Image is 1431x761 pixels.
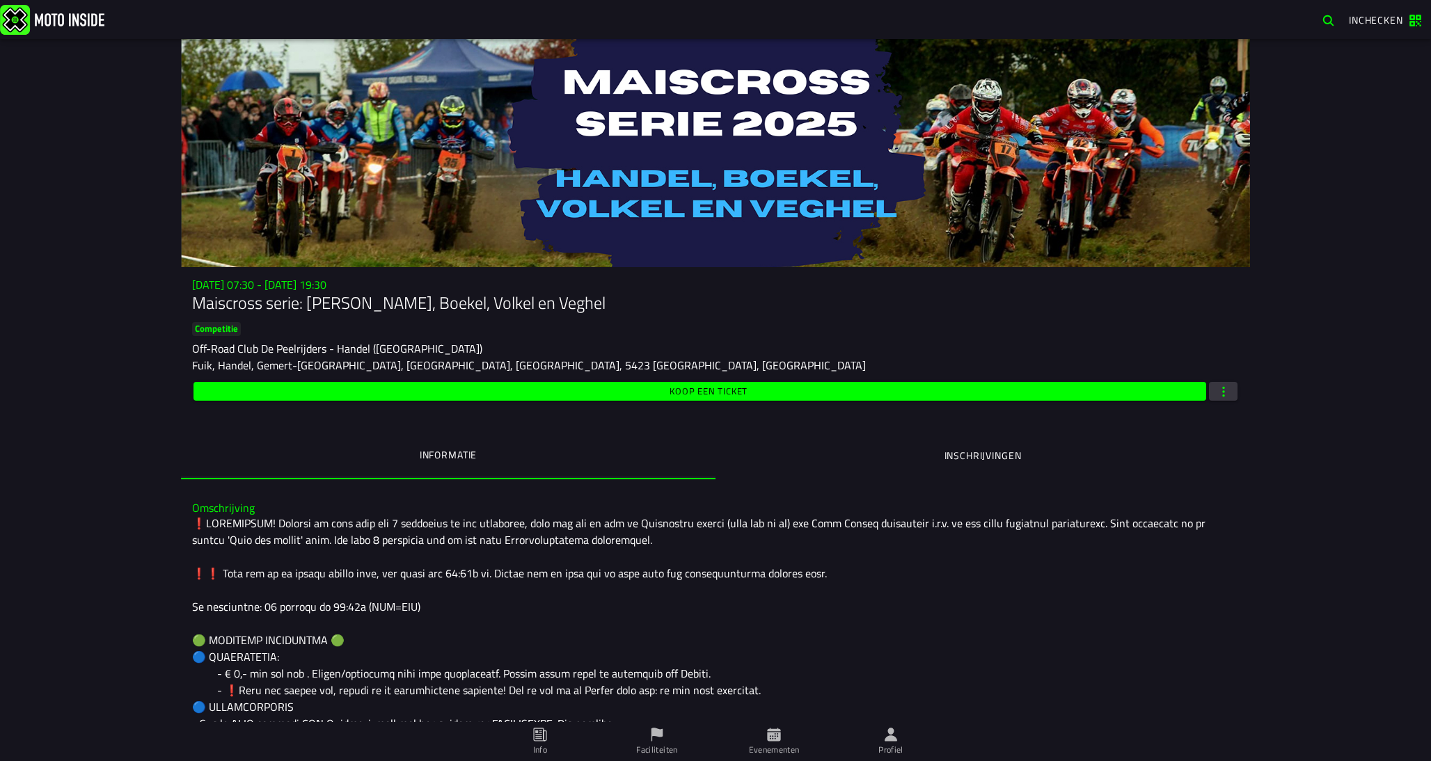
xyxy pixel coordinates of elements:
[749,744,800,756] ion-label: Evenementen
[192,357,866,374] ion-text: Fuik, Handel, Gemert-[GEOGRAPHIC_DATA], [GEOGRAPHIC_DATA], [GEOGRAPHIC_DATA], 5423 [GEOGRAPHIC_DA...
[1342,8,1428,31] a: Inchecken
[195,321,238,335] ion-text: Competitie
[192,278,1239,291] h3: [DATE] 07:30 - [DATE] 19:30
[192,502,1239,515] h3: Omschrijving
[192,291,1239,314] h1: Maiscross serie: [PERSON_NAME], Boekel, Volkel en Veghel
[878,744,903,756] ion-label: Profiel
[192,340,482,357] ion-text: Off-Road Club De Peelrijders - Handel ([GEOGRAPHIC_DATA])
[533,744,547,756] ion-label: Info
[670,387,748,396] span: Koop een ticket
[636,744,677,756] ion-label: Faciliteiten
[1349,13,1403,27] span: Inchecken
